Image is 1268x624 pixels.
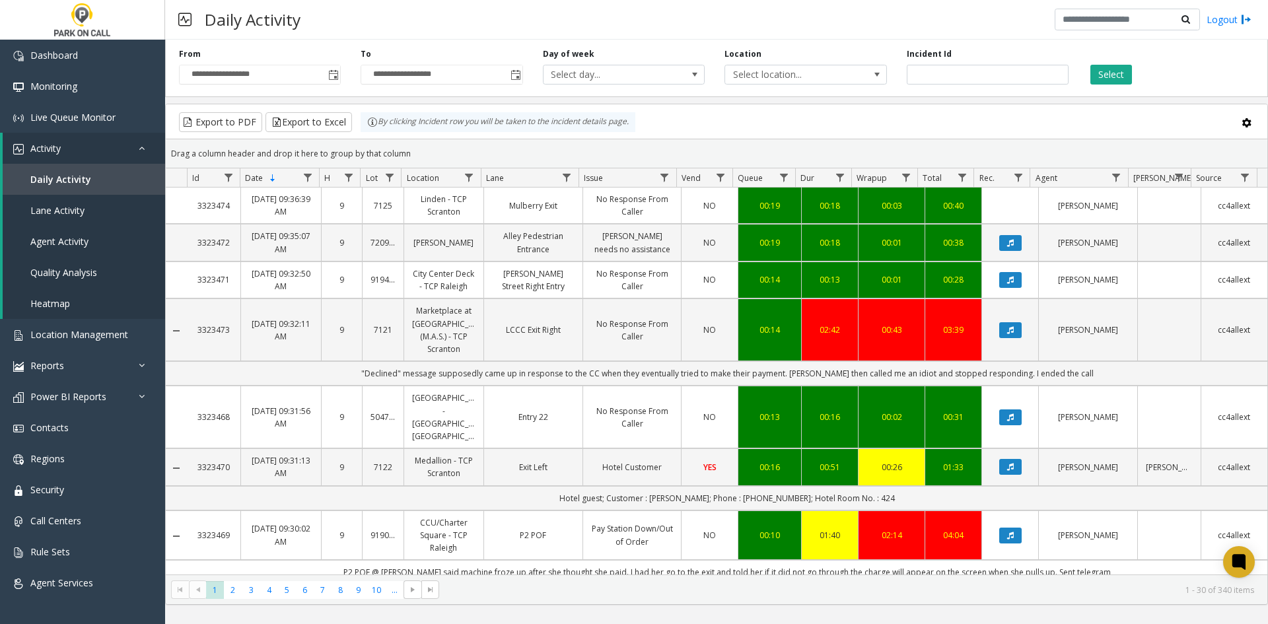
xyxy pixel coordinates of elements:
label: Incident Id [907,48,952,60]
a: Pay Station Down/Out of Order [591,522,674,547]
a: No Response From Caller [591,318,674,343]
a: 9 [330,461,355,473]
a: 3323468 [195,411,232,423]
span: NO [703,237,716,248]
a: 7122 [370,461,396,473]
span: Page 1 [206,581,224,599]
label: From [179,48,201,60]
a: 919400 [370,273,396,286]
span: Page 4 [260,581,278,599]
div: 00:19 [746,236,793,249]
a: [PERSON_NAME] [1047,529,1129,541]
a: Queue Filter Menu [775,168,792,186]
a: [PERSON_NAME] needs no assistance [591,230,674,255]
a: Location Filter Menu [460,168,477,186]
img: 'icon' [13,361,24,372]
span: NO [703,274,716,285]
a: 00:03 [866,199,917,212]
a: Source Filter Menu [1236,168,1254,186]
a: cc4allext [1209,324,1259,336]
a: NO [689,273,730,286]
a: 00:14 [746,273,793,286]
button: Select [1090,65,1132,85]
a: NO [689,324,730,336]
div: 00:14 [746,324,793,336]
a: [DATE] 09:36:39 AM [249,193,312,218]
a: 720907 [370,236,396,249]
a: Dur Filter Menu [831,168,849,186]
a: cc4allext [1209,411,1259,423]
a: 3323469 [195,529,232,541]
a: 9 [330,324,355,336]
a: 7125 [370,199,396,212]
a: Agent Activity [3,226,165,257]
div: 01:33 [933,461,973,473]
a: No Response From Caller [591,405,674,430]
img: 'icon' [13,516,24,527]
img: 'icon' [13,392,24,403]
a: cc4allext [1209,199,1259,212]
img: 'icon' [13,51,24,61]
span: Quality Analysis [30,266,97,279]
span: Queue [738,172,763,184]
span: Live Queue Monitor [30,111,116,123]
kendo-pager-info: 1 - 30 of 340 items [447,584,1254,596]
a: 9 [330,199,355,212]
a: [PERSON_NAME] [1146,461,1193,473]
a: Rec. Filter Menu [1009,168,1027,186]
a: 00:13 [810,273,850,286]
span: Agent [1036,172,1057,184]
span: YES [703,462,717,473]
a: NO [689,199,730,212]
a: Daily Activity [3,164,165,195]
span: Heatmap [30,297,70,310]
a: 00:18 [810,236,850,249]
span: Go to the next page [404,580,421,599]
a: Id Filter Menu [219,168,237,186]
a: 00:01 [866,236,917,249]
span: Sortable [267,173,278,184]
span: Source [1196,172,1222,184]
a: [PERSON_NAME] [1047,273,1129,286]
img: 'icon' [13,423,24,434]
a: 03:39 [933,324,973,336]
img: 'icon' [13,454,24,465]
a: Total Filter Menu [953,168,971,186]
img: logout [1241,13,1251,26]
span: Page 6 [296,581,314,599]
a: 00:43 [866,324,917,336]
a: NO [689,529,730,541]
a: 00:16 [810,411,850,423]
a: 02:42 [810,324,850,336]
span: Daily Activity [30,173,91,186]
span: Date [245,172,263,184]
a: [PERSON_NAME] [1047,324,1129,336]
span: Page 9 [349,581,367,599]
a: 9 [330,411,355,423]
a: NO [689,236,730,249]
a: Logout [1207,13,1251,26]
span: Page 8 [332,581,349,599]
div: Drag a column header and drop it here to group by that column [166,142,1267,165]
button: Export to PDF [179,112,262,132]
span: Contacts [30,421,69,434]
span: Select location... [725,65,854,84]
a: YES [689,461,730,473]
span: Lane Activity [30,204,85,217]
a: Linden - TCP Scranton [412,193,475,218]
a: 00:28 [933,273,973,286]
a: 00:51 [810,461,850,473]
img: pageIcon [178,3,192,36]
div: 00:13 [746,411,793,423]
span: Page 11 [386,581,404,599]
div: 00:31 [933,411,973,423]
a: 04:04 [933,529,973,541]
a: Wrapup Filter Menu [897,168,915,186]
span: Lot [366,172,378,184]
